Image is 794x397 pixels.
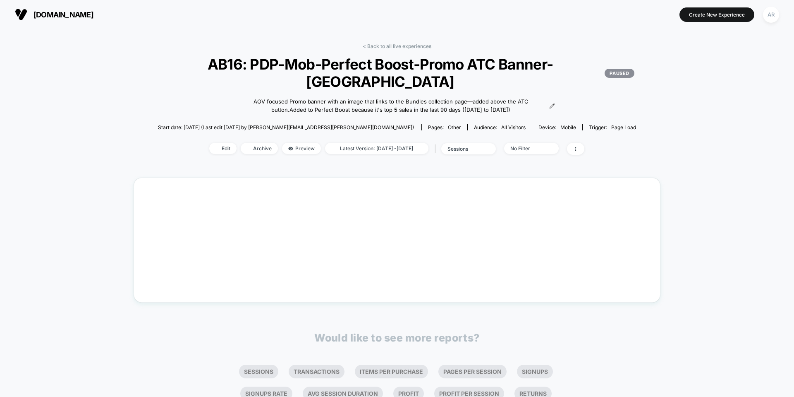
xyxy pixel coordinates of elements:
[355,365,428,378] li: Items Per Purchase
[448,124,461,130] span: other
[679,7,754,22] button: Create New Experience
[605,69,634,78] p: PAUSED
[589,124,636,130] div: Trigger:
[209,143,237,154] span: Edit
[239,365,278,378] li: Sessions
[433,143,441,155] span: |
[428,124,461,130] div: Pages:
[282,143,321,154] span: Preview
[761,6,782,23] button: AR
[12,8,96,21] button: [DOMAIN_NAME]
[510,145,543,152] div: No Filter
[447,146,481,152] div: sessions
[325,143,428,154] span: Latest Version: [DATE] - [DATE]
[241,143,278,154] span: Archive
[363,43,431,49] a: < Back to all live experiences
[532,124,582,130] span: Device:
[158,124,414,130] span: Start date: [DATE] (Last edit [DATE] by [PERSON_NAME][EMAIL_ADDRESS][PERSON_NAME][DOMAIN_NAME])
[314,332,480,344] p: Would like to see more reports?
[160,55,634,90] span: AB16: PDP-Mob-Perfect Boost-Promo ATC Banner-[GEOGRAPHIC_DATA]
[289,365,344,378] li: Transactions
[763,7,779,23] div: AR
[474,124,526,130] div: Audience:
[517,365,553,378] li: Signups
[15,8,27,21] img: Visually logo
[501,124,526,130] span: All Visitors
[611,124,636,130] span: Page Load
[239,98,543,114] span: AOV focused Promo banner with an image that links to the Bundles collection page—added above the ...
[560,124,576,130] span: mobile
[33,10,93,19] span: [DOMAIN_NAME]
[438,365,507,378] li: Pages Per Session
